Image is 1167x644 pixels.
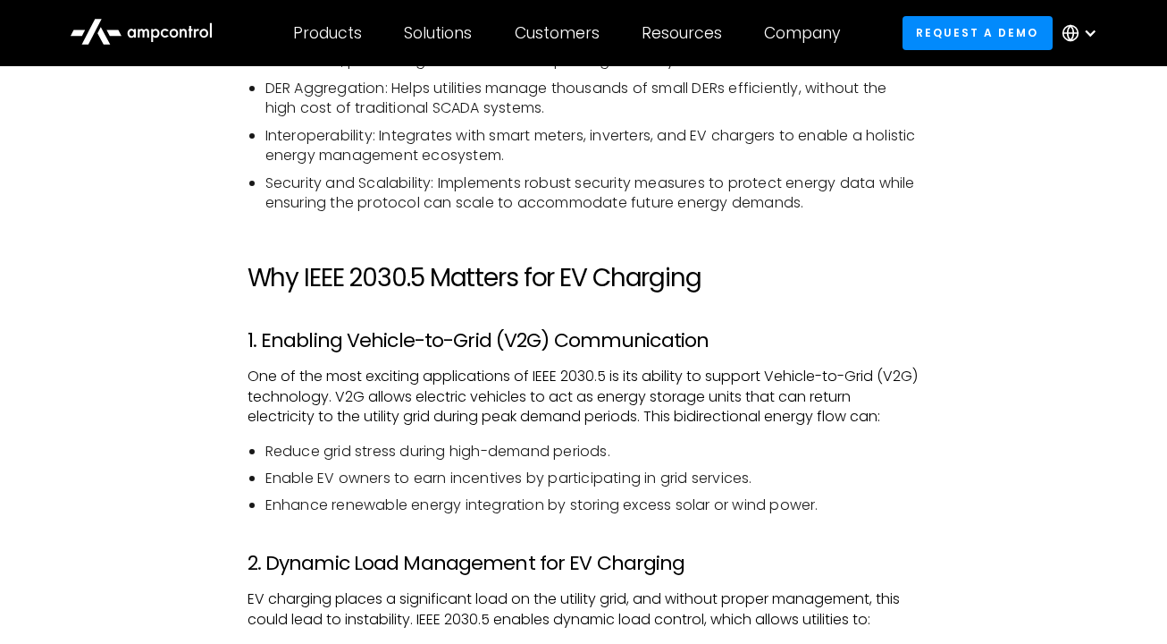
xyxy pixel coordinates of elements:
div: Solutions [404,23,472,43]
div: Resources [642,23,722,43]
li: Interoperability: Integrates with smart meters, inverters, and EV chargers to enable a holistic e... [265,126,920,166]
div: Company [764,23,840,43]
h2: Why IEEE 2030.5 Matters for EV Charging [248,263,920,293]
h3: 2. Dynamic Load Management for EV Charging [248,552,920,575]
div: Products [293,23,362,43]
li: Enhance renewable energy integration by storing excess solar or wind power. [265,496,920,515]
div: Customers [515,23,600,43]
a: Request a demo [903,16,1053,49]
h3: 1. Enabling Vehicle-to-Grid (V2G) Communication [248,329,920,352]
li: Enable EV owners to earn incentives by participating in grid services. [265,469,920,488]
p: EV charging places a significant load on the utility grid, and without proper management, this co... [248,589,920,630]
p: One of the most exciting applications of IEEE 2030.5 is its ability to support Vehicle-to-Grid (V... [248,367,920,427]
li: Reduce grid stress during high-demand periods. [265,442,920,462]
li: DER Aggregation: Helps utilities manage thousands of small DERs efficiently, without the high cos... [265,79,920,119]
li: Security and Scalability: Implements robust security measures to protect energy data while ensuri... [265,174,920,214]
